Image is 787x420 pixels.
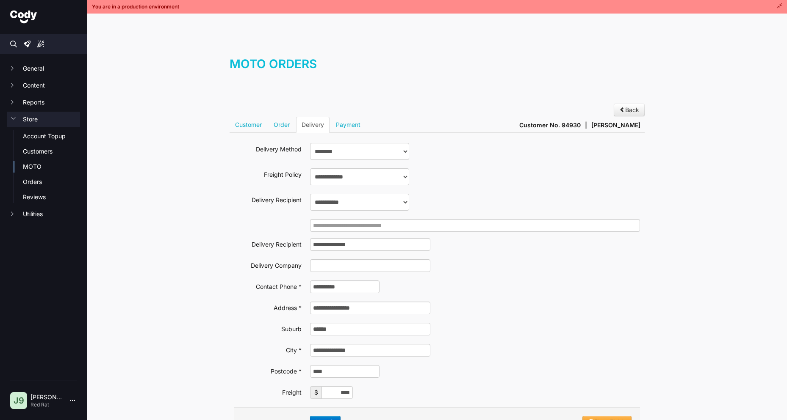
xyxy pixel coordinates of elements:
a: Back [614,104,645,116]
a: Customers [23,147,80,156]
span: [PERSON_NAME] [591,121,640,129]
button: Content [7,78,80,93]
button: Reports [7,95,80,110]
label: Address * [234,302,302,312]
p: [PERSON_NAME] | 9513 [30,393,63,401]
button: Store [7,112,80,127]
button: General [7,61,80,76]
button: Utilities [7,206,80,222]
label: Freight Policy [234,168,302,179]
label: Delivery Recipient [234,194,302,204]
label: Contact Phone * [234,280,302,291]
label: Delivery Company [234,259,302,270]
a: MOTO [23,162,80,171]
a: Orders [23,178,80,186]
span: Customer No. 94930 [519,121,581,129]
a: Payment [330,117,366,133]
h1: MOTO Orders [230,55,645,81]
span: You are in a production environment [92,3,179,10]
span: $ [310,386,322,399]
label: Delivery Method [234,143,302,154]
label: Postcode * [234,365,302,376]
p: Red Rat [30,401,63,408]
a: Reviews [23,193,80,201]
label: Delivery Recipient [234,238,302,249]
label: Suburb [234,323,302,333]
label: City * [234,344,302,354]
a: Account Topup [23,132,80,140]
label: Freight [234,386,302,397]
a: Customer [230,117,267,133]
span: | [585,121,587,129]
a: Delivery [296,117,330,133]
a: Order [268,117,295,133]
